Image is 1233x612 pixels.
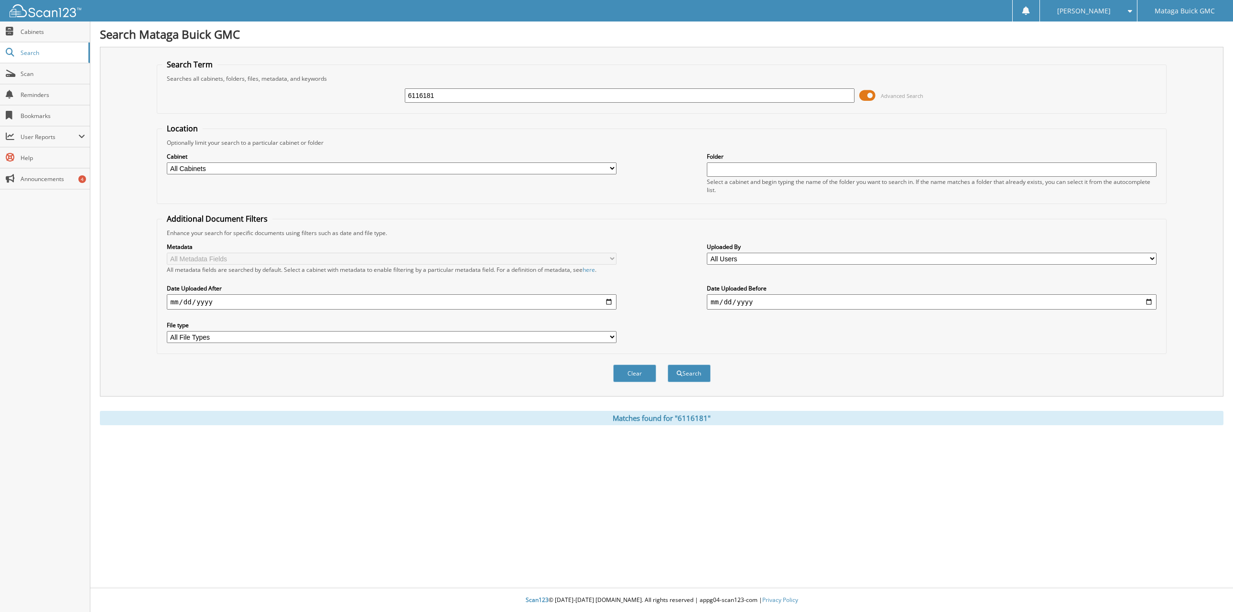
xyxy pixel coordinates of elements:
span: Cabinets [21,28,85,36]
div: Searches all cabinets, folders, files, metadata, and keywords [162,75,1162,83]
button: Search [668,365,711,382]
img: scan123-logo-white.svg [10,4,81,17]
label: Date Uploaded Before [707,284,1157,292]
span: Mataga Buick GMC [1155,8,1215,14]
span: Bookmarks [21,112,85,120]
div: Select a cabinet and begin typing the name of the folder you want to search in. If the name match... [707,178,1157,194]
div: © [DATE]-[DATE] [DOMAIN_NAME]. All rights reserved | appg04-scan123-com | [90,589,1233,612]
span: Reminders [21,91,85,99]
div: All metadata fields are searched by default. Select a cabinet with metadata to enable filtering b... [167,266,616,274]
label: Cabinet [167,152,616,161]
div: Enhance your search for specific documents using filters such as date and file type. [162,229,1162,237]
span: Scan [21,70,85,78]
span: Help [21,154,85,162]
label: Date Uploaded After [167,284,616,292]
span: Search [21,49,84,57]
legend: Location [162,123,203,134]
span: User Reports [21,133,78,141]
h1: Search Mataga Buick GMC [100,26,1223,42]
a: here [583,266,595,274]
a: Privacy Policy [762,596,798,604]
input: start [167,294,616,310]
span: [PERSON_NAME] [1057,8,1111,14]
input: end [707,294,1157,310]
label: Uploaded By [707,243,1157,251]
label: File type [167,321,616,329]
div: Matches found for "6116181" [100,411,1223,425]
label: Metadata [167,243,616,251]
span: Scan123 [526,596,549,604]
div: 4 [78,175,86,183]
legend: Additional Document Filters [162,214,272,224]
label: Folder [707,152,1157,161]
div: Optionally limit your search to a particular cabinet or folder [162,139,1162,147]
legend: Search Term [162,59,217,70]
button: Clear [613,365,656,382]
span: Advanced Search [881,92,923,99]
span: Announcements [21,175,85,183]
